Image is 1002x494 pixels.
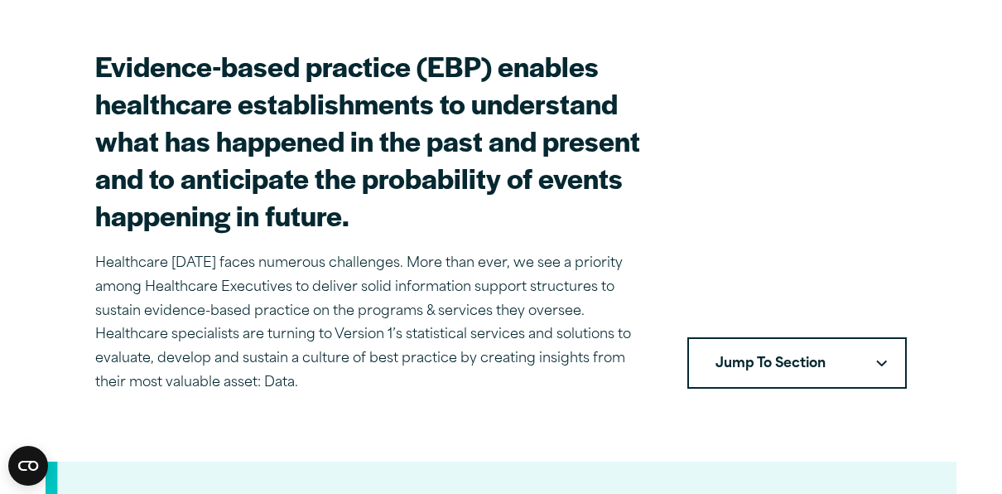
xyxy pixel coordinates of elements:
button: Jump To SectionDownward pointing chevron [687,337,907,389]
button: Open CMP widget [8,446,48,486]
h2: Evidence-based practice (EBP) enables healthcare establishments to understand what has happened i... [95,47,648,234]
p: Healthcare [DATE] faces numerous challenges. More than ever, we see a priority among Healthcare E... [95,252,648,395]
nav: Table of Contents [687,337,907,389]
svg: Downward pointing chevron [876,360,887,367]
